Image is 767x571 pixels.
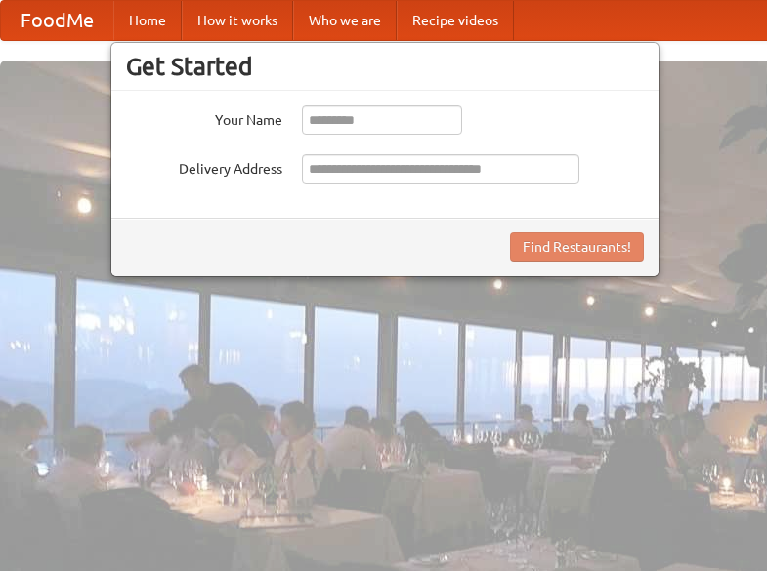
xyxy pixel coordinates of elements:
[126,52,644,81] h3: Get Started
[293,1,397,40] a: Who we are
[182,1,293,40] a: How it works
[126,154,282,179] label: Delivery Address
[126,105,282,130] label: Your Name
[510,232,644,262] button: Find Restaurants!
[1,1,113,40] a: FoodMe
[113,1,182,40] a: Home
[397,1,514,40] a: Recipe videos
